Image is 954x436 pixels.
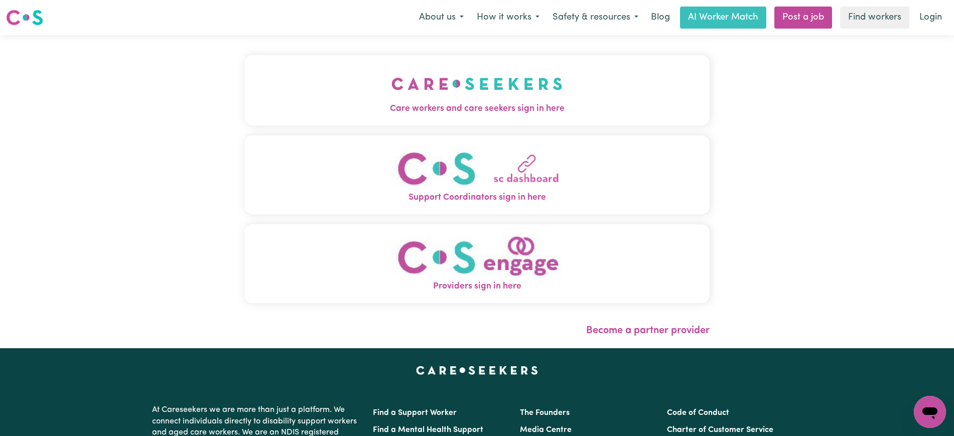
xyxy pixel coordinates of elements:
button: Providers sign in here [244,224,710,303]
img: Careseekers logo [6,9,43,27]
a: Charter of Customer Service [667,426,773,434]
a: Code of Conduct [667,409,729,417]
span: Providers sign in here [244,280,710,293]
button: How it works [470,7,546,28]
span: Care workers and care seekers sign in here [244,102,710,115]
a: The Founders [520,409,570,417]
span: Support Coordinators sign in here [244,191,710,204]
a: Media Centre [520,426,572,434]
a: Blog [645,7,676,29]
button: About us [413,7,470,28]
iframe: Button to launch messaging window [914,396,946,428]
a: Become a partner provider [586,326,710,336]
button: Safety & resources [546,7,645,28]
a: Careseekers logo [6,6,43,29]
a: Login [913,7,948,29]
a: Find workers [840,7,909,29]
button: Support Coordinators sign in here [244,135,710,214]
button: Care workers and care seekers sign in here [244,55,710,125]
a: Careseekers home page [416,366,538,374]
a: Post a job [774,7,832,29]
a: Find a Support Worker [373,409,457,417]
a: AI Worker Match [680,7,766,29]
